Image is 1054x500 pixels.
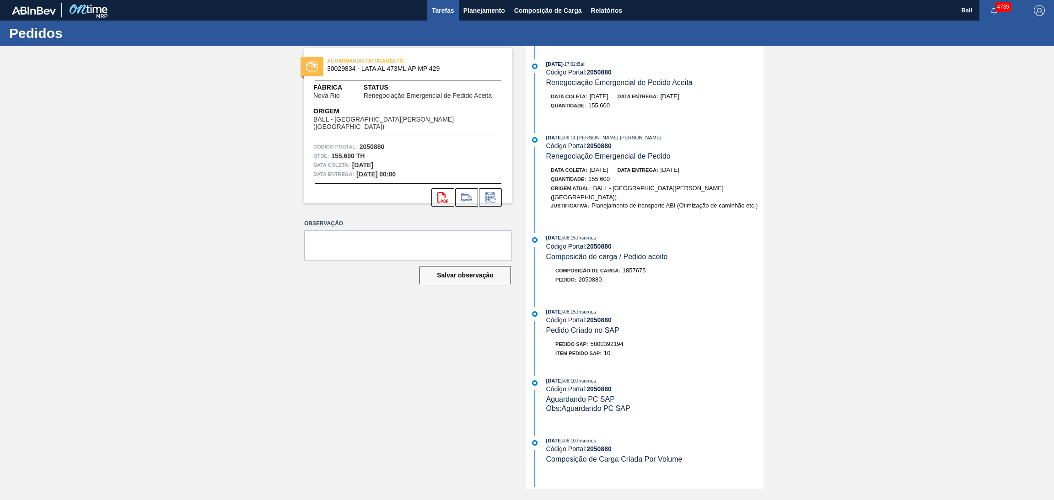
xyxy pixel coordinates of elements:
[623,267,646,274] span: 1857675
[546,395,615,403] span: Aguardando PC SAP
[546,135,563,140] span: [DATE]
[604,350,610,356] span: 10
[327,65,493,72] span: 30029834 - LATA AL 473ML AP MP 429
[9,28,172,38] h1: Pedidos
[313,160,350,170] span: Data coleta:
[575,378,596,383] span: : Insumos
[546,79,693,86] span: Renegociação Emergencial de Pedido Aceita
[555,268,620,273] span: Composição de Carga :
[546,385,764,393] div: Código Portal:
[12,6,56,15] img: TNhmsLtSVTkK8tSr43FrP2fwEKptu5GPRR3wAAAABJRU5ErkJggg==
[555,277,576,282] span: Pedido :
[551,185,724,201] span: BALL - [GEOGRAPHIC_DATA][PERSON_NAME] ([GEOGRAPHIC_DATA])
[551,167,587,173] span: Data coleta:
[546,326,619,334] span: Pedido Criado no SAP
[356,170,396,178] strong: [DATE] 00:00
[532,237,538,243] img: atual
[591,5,622,16] span: Relatórios
[546,378,563,383] span: [DATE]
[546,309,563,314] span: [DATE]
[532,137,538,143] img: atual
[588,102,610,109] span: 155,600
[364,83,503,92] span: Status
[563,438,575,443] span: - 08:10
[532,311,538,317] img: atual
[546,455,683,463] span: Composição de Carga Criada Por Volume
[313,83,364,92] span: Fábrica
[590,166,608,173] span: [DATE]
[532,380,538,386] img: atual
[575,309,596,314] span: : Insumos
[551,103,586,108] span: Quantidade :
[1034,5,1045,16] img: Logout
[546,142,764,149] div: Código Portal:
[586,385,612,393] strong: 2050880
[586,69,612,76] strong: 2050880
[551,203,589,208] span: Justificativa:
[313,170,354,179] span: Data entrega:
[575,438,596,443] span: : Insumos
[546,438,563,443] span: [DATE]
[304,217,512,230] label: Observação
[431,188,454,207] div: Abrir arquivo PDF
[563,235,575,240] span: - 08:15
[306,61,318,73] img: status
[360,143,385,150] strong: 2050880
[579,276,602,283] span: 2050880
[661,166,679,173] span: [DATE]
[331,152,365,160] strong: 155,600 TH
[586,316,612,324] strong: 2050880
[546,152,671,160] span: Renegociação Emergencial de Pedido
[575,61,585,67] span: : Ball
[313,142,357,151] span: Código Portal:
[575,135,661,140] span: : [PERSON_NAME] [PERSON_NAME]
[563,309,575,314] span: - 08:15
[995,2,1011,12] span: 4785
[419,266,511,284] button: Salvar observação
[979,4,1009,17] button: Notificações
[532,440,538,446] img: atual
[618,94,658,99] span: Data entrega:
[586,142,612,149] strong: 2050880
[327,56,455,65] span: AGUARDANDO FATURAMENTO
[546,253,668,261] span: Composicão de carga / Pedido aceito
[455,188,478,207] div: Ir para Composição de Carga
[555,341,588,347] span: Pedido SAP:
[313,106,503,116] span: Origem
[563,62,575,67] span: - 17:02
[546,445,764,452] div: Código Portal:
[479,188,502,207] div: Informar alteração no pedido
[463,5,505,16] span: Planejamento
[586,243,612,250] strong: 2050880
[313,151,329,160] span: Qtde :
[546,243,764,250] div: Código Portal:
[546,61,563,67] span: [DATE]
[618,167,658,173] span: Data entrega:
[551,94,587,99] span: Data coleta:
[563,378,575,383] span: - 08:10
[586,445,612,452] strong: 2050880
[661,93,679,100] span: [DATE]
[551,176,586,182] span: Quantidade :
[575,235,596,240] span: : Insumos
[514,5,582,16] span: Composição de Carga
[432,5,454,16] span: Tarefas
[546,316,764,324] div: Código Portal:
[590,93,608,100] span: [DATE]
[588,176,610,182] span: 155,600
[546,404,630,412] span: Obs: Aguardando PC SAP
[364,92,492,99] span: Renegociação Emergencial de Pedido Aceita
[313,116,503,130] span: BALL - [GEOGRAPHIC_DATA][PERSON_NAME] ([GEOGRAPHIC_DATA])
[546,235,563,240] span: [DATE]
[591,340,624,347] span: 5800392194
[555,351,602,356] span: Item pedido SAP:
[551,186,591,191] span: Origem Atual:
[592,202,758,209] span: Planejamento de transporte ABI (Otimização de caminhão etc.)
[352,161,373,169] strong: [DATE]
[563,135,575,140] span: - 09:14
[532,64,538,69] img: atual
[546,69,764,76] div: Código Portal:
[313,92,340,99] span: Nova Rio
